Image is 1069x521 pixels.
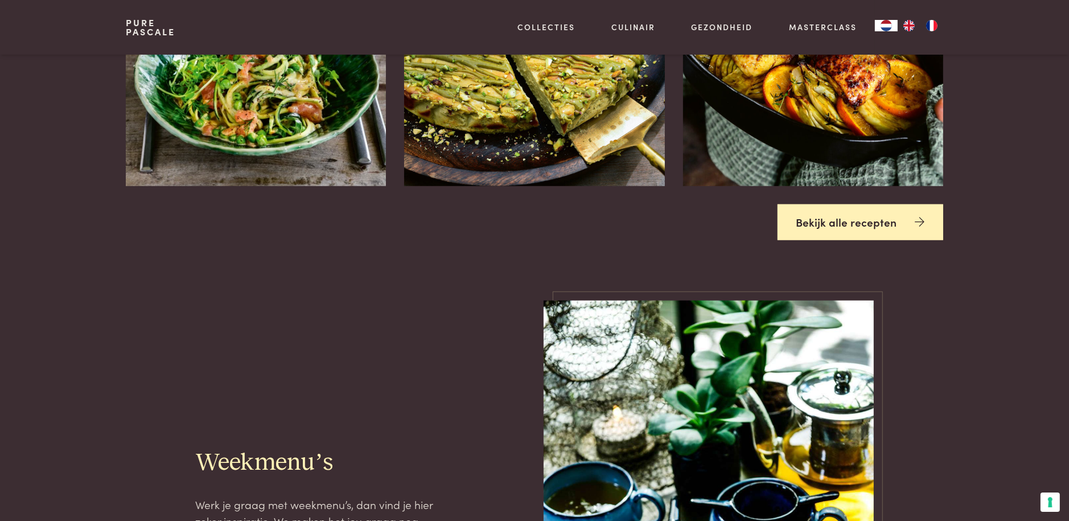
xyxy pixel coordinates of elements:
a: Bekijk alle recepten [778,204,944,240]
a: Gezondheid [692,21,753,33]
h2: Weekmenu’s [195,448,456,478]
a: EN [898,20,920,31]
a: Collecties [517,21,575,33]
a: NL [875,20,898,31]
a: PurePascale [126,18,175,36]
a: FR [920,20,943,31]
a: Masterclass [789,21,857,33]
button: Uw voorkeuren voor toestemming voor trackingtechnologieën [1041,493,1060,512]
aside: Language selected: Nederlands [875,20,943,31]
a: Culinair [611,21,655,33]
div: Language [875,20,898,31]
ul: Language list [898,20,943,31]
